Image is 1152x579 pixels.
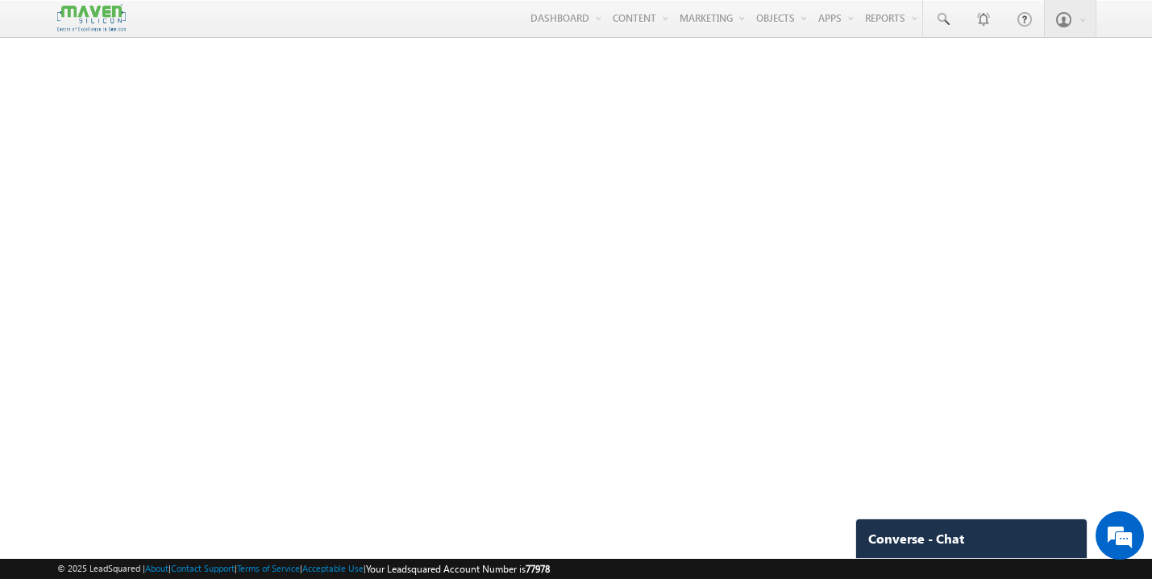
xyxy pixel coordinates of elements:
[57,561,550,577] span: © 2025 LeadSquared | | | | |
[237,563,300,573] a: Terms of Service
[868,531,964,546] span: Converse - Chat
[366,563,550,575] span: Your Leadsquared Account Number is
[145,563,168,573] a: About
[302,563,364,573] a: Acceptable Use
[57,4,125,32] img: Custom Logo
[526,563,550,575] span: 77978
[171,563,235,573] a: Contact Support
